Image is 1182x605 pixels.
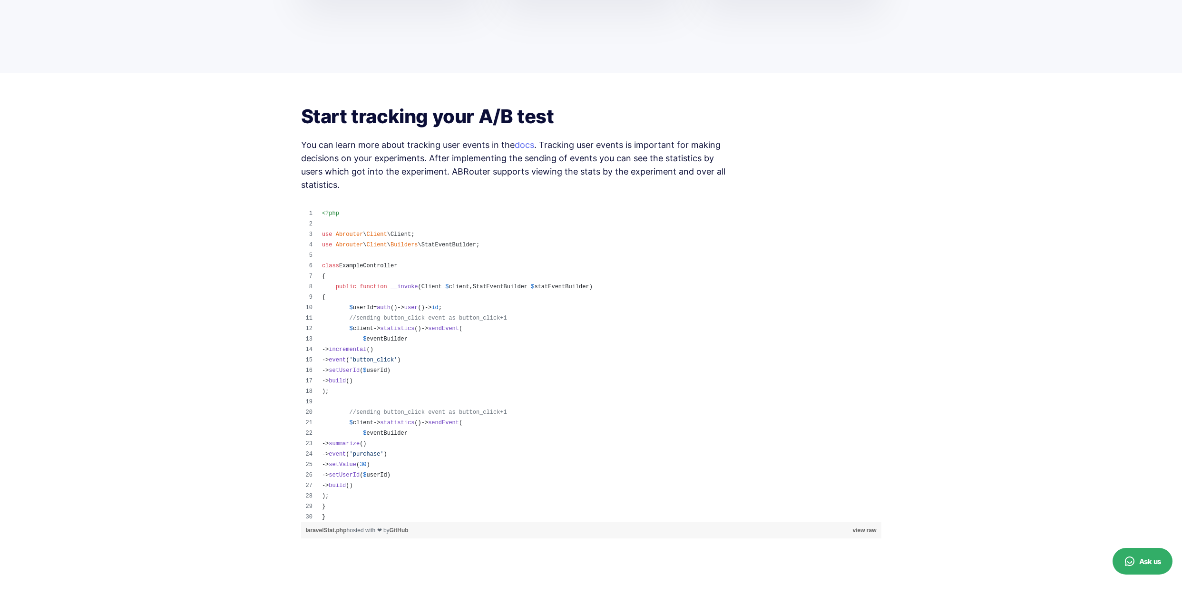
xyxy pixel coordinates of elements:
[317,271,881,282] td: {
[317,240,881,250] td: \ \ \ ;
[391,283,418,290] span: __invoke
[317,229,881,240] td: \ \ ;
[350,409,507,416] span: //sending button_click event as button_click+1
[421,283,442,290] span: Client
[363,430,408,437] span: eventBuilder
[317,344,881,355] td: -> ()
[317,439,881,449] td: -> ()
[367,242,387,248] span: Client
[301,522,881,538] div: hosted with ❤ by
[317,418,881,428] td: -> ()-> (
[301,208,881,522] div: laravelStat.php content, created by yatsenkolesh on 04:14PM on June 23, 2022.
[329,451,346,458] span: event
[306,527,347,534] a: laravelStat.php
[350,304,373,311] span: userId
[428,420,459,426] span: sendEvent
[380,325,414,332] span: statistics
[317,386,881,397] td: );
[473,283,528,290] span: StatEventBuilder
[377,304,391,311] span: auth
[317,449,881,459] td: -> ( )
[363,430,366,437] span: $
[363,336,408,342] span: eventBuilder
[531,283,589,290] span: statEventBuilder
[391,242,418,248] span: Builders
[317,292,881,302] td: {
[329,357,346,363] span: event
[363,472,366,478] span: $
[317,261,881,271] td: ExampleController
[363,472,387,478] span: userId
[445,283,469,290] span: client
[363,336,366,342] span: $
[329,461,356,468] span: setValue
[317,480,881,491] td: -> ()
[317,323,881,334] td: -> ()-> (
[301,104,881,129] h2: Start tracking your A/B test
[317,282,881,292] td: ( , )
[301,138,735,192] div: You can learn more about tracking user events in the . Tracking user events is important for maki...
[329,367,360,374] span: setUserId
[431,304,438,311] span: id
[350,420,353,426] span: $
[329,472,360,478] span: setUserId
[428,325,459,332] span: sendEvent
[329,482,346,489] span: build
[360,461,366,468] span: 30
[336,283,356,290] span: public
[322,210,339,217] span: <?php
[350,325,353,332] span: $
[329,378,346,384] span: build
[322,242,332,248] span: use
[317,302,881,313] td: = ()-> ()-> ;
[336,231,363,238] span: Abrouter
[445,283,449,290] span: $
[353,357,394,363] span: button_click
[350,357,398,363] span: ' '
[363,367,366,374] span: $
[350,325,373,332] span: client
[390,527,409,534] a: GitHub
[317,501,881,512] td: }
[404,304,418,311] span: user
[367,231,387,238] span: Client
[322,263,339,269] span: class
[350,315,507,322] span: //sending button_click event as button_click+1
[317,512,881,522] td: }
[329,440,360,447] span: summarize
[317,376,881,386] td: -> ()
[317,459,881,470] td: -> ( )
[317,491,881,501] td: );
[1113,548,1172,575] button: Ask us
[350,420,373,426] span: client
[322,231,332,238] span: use
[515,140,534,150] a: docs
[317,365,881,376] td: -> ( )
[336,242,363,248] span: Abrouter
[363,367,387,374] span: userId
[350,304,353,311] span: $
[380,420,414,426] span: statistics
[329,346,366,353] span: incremental
[360,283,387,290] span: function
[531,283,534,290] span: $
[317,355,881,365] td: -> ( )
[852,527,876,534] a: view raw
[421,242,476,248] span: StatEventBuilder
[350,451,384,458] span: ' '
[317,470,881,480] td: -> ( )
[391,231,411,238] span: Client
[353,451,381,458] span: purchase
